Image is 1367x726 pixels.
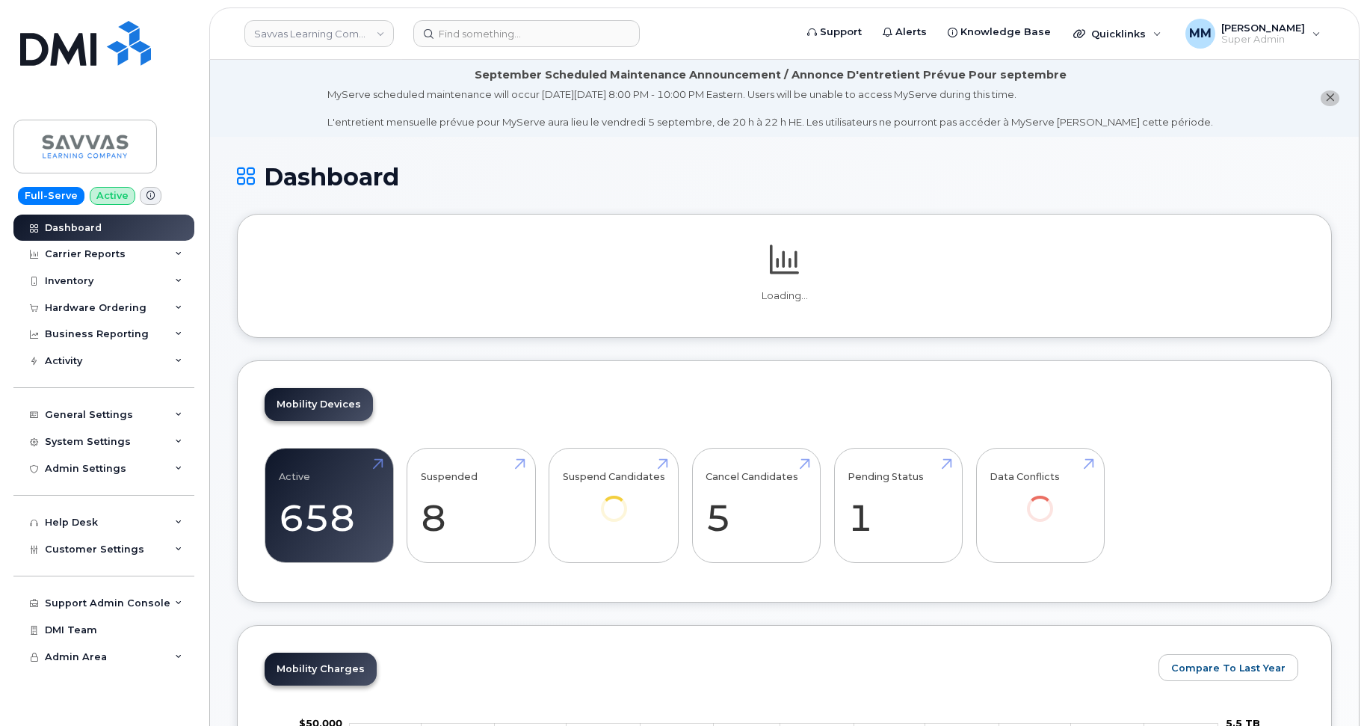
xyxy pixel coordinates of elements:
[1158,654,1298,681] button: Compare To Last Year
[265,388,373,421] a: Mobility Devices
[563,456,665,542] a: Suspend Candidates
[706,456,806,555] a: Cancel Candidates 5
[1171,661,1286,675] span: Compare To Last Year
[327,87,1213,129] div: MyServe scheduled maintenance will occur [DATE][DATE] 8:00 PM - 10:00 PM Eastern. Users will be u...
[265,653,377,686] a: Mobility Charges
[1321,90,1339,106] button: close notification
[265,289,1304,303] p: Loading...
[421,456,522,555] a: Suspended 8
[279,456,380,555] a: Active 658
[848,456,948,555] a: Pending Status 1
[237,164,1332,190] h1: Dashboard
[990,456,1090,542] a: Data Conflicts
[475,67,1067,83] div: September Scheduled Maintenance Announcement / Annonce D'entretient Prévue Pour septembre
